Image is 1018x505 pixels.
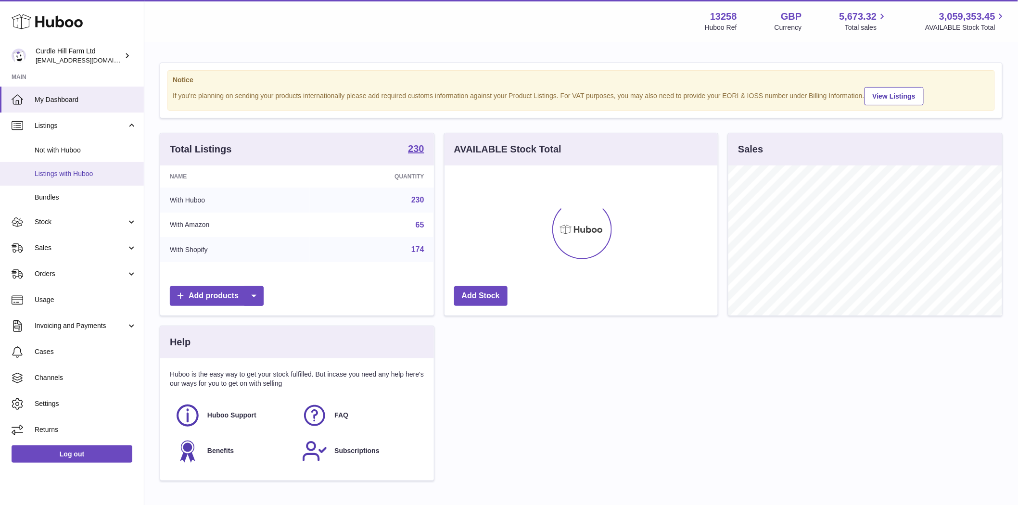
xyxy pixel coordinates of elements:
[411,196,424,204] a: 230
[170,336,191,349] h3: Help
[12,445,132,463] a: Log out
[160,188,310,213] td: With Huboo
[35,269,127,278] span: Orders
[35,193,137,202] span: Bundles
[939,10,995,23] span: 3,059,353.45
[35,169,137,178] span: Listings with Huboo
[170,370,424,388] p: Huboo is the easy way to get your stock fulfilled. But incase you need any help here's our ways f...
[35,95,137,104] span: My Dashboard
[865,87,924,105] a: View Listings
[710,10,737,23] strong: 13258
[35,373,137,382] span: Channels
[207,411,256,420] span: Huboo Support
[302,403,419,429] a: FAQ
[35,425,137,434] span: Returns
[416,221,424,229] a: 65
[170,143,232,156] h3: Total Listings
[173,86,990,105] div: If you're planning on sending your products internationally please add required customs informati...
[170,286,264,306] a: Add products
[408,144,424,155] a: 230
[35,321,127,330] span: Invoicing and Payments
[160,213,310,238] td: With Amazon
[173,76,990,85] strong: Notice
[845,23,888,32] span: Total sales
[36,56,141,64] span: [EMAIL_ADDRESS][DOMAIN_NAME]
[175,438,292,464] a: Benefits
[160,237,310,262] td: With Shopify
[334,446,379,455] span: Subscriptions
[35,295,137,304] span: Usage
[35,347,137,356] span: Cases
[310,165,433,188] th: Quantity
[775,23,802,32] div: Currency
[454,143,561,156] h3: AVAILABLE Stock Total
[160,165,310,188] th: Name
[12,49,26,63] img: internalAdmin-13258@internal.huboo.com
[35,121,127,130] span: Listings
[35,146,137,155] span: Not with Huboo
[781,10,802,23] strong: GBP
[35,217,127,227] span: Stock
[207,446,234,455] span: Benefits
[334,411,348,420] span: FAQ
[35,243,127,252] span: Sales
[411,245,424,253] a: 174
[454,286,508,306] a: Add Stock
[840,10,877,23] span: 5,673.32
[705,23,737,32] div: Huboo Ref
[925,10,1006,32] a: 3,059,353.45 AVAILABLE Stock Total
[36,47,122,65] div: Curdle Hill Farm Ltd
[302,438,419,464] a: Subscriptions
[840,10,888,32] a: 5,673.32 Total sales
[738,143,763,156] h3: Sales
[175,403,292,429] a: Huboo Support
[35,399,137,408] span: Settings
[925,23,1006,32] span: AVAILABLE Stock Total
[408,144,424,153] strong: 230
